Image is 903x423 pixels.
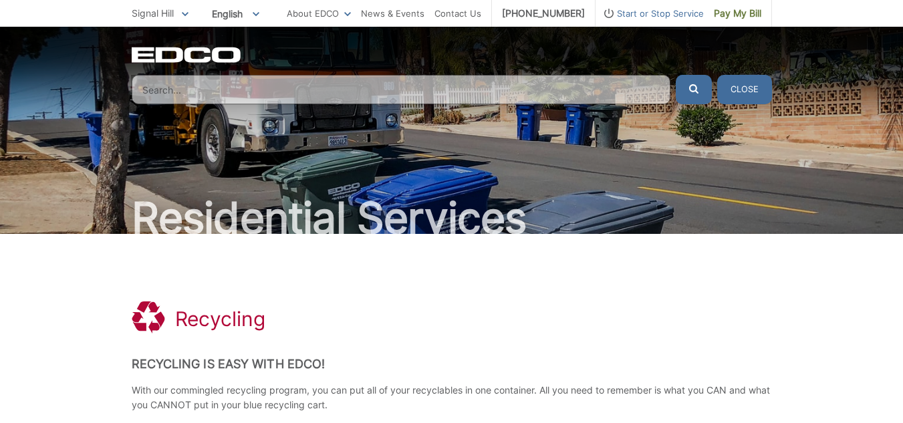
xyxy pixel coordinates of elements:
[175,307,265,331] h1: Recycling
[132,383,772,412] p: With our commingled recycling program, you can put all of your recyclables in one container. All ...
[132,7,174,19] span: Signal Hill
[132,196,772,239] h2: Residential Services
[132,357,772,372] h2: Recycling is Easy with EDCO!
[717,75,772,104] button: Close
[676,75,712,104] button: Submit the search query.
[287,6,351,21] a: About EDCO
[714,6,761,21] span: Pay My Bill
[202,3,269,25] span: English
[434,6,481,21] a: Contact Us
[132,75,670,104] input: Search
[361,6,424,21] a: News & Events
[132,47,243,63] a: EDCD logo. Return to the homepage.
